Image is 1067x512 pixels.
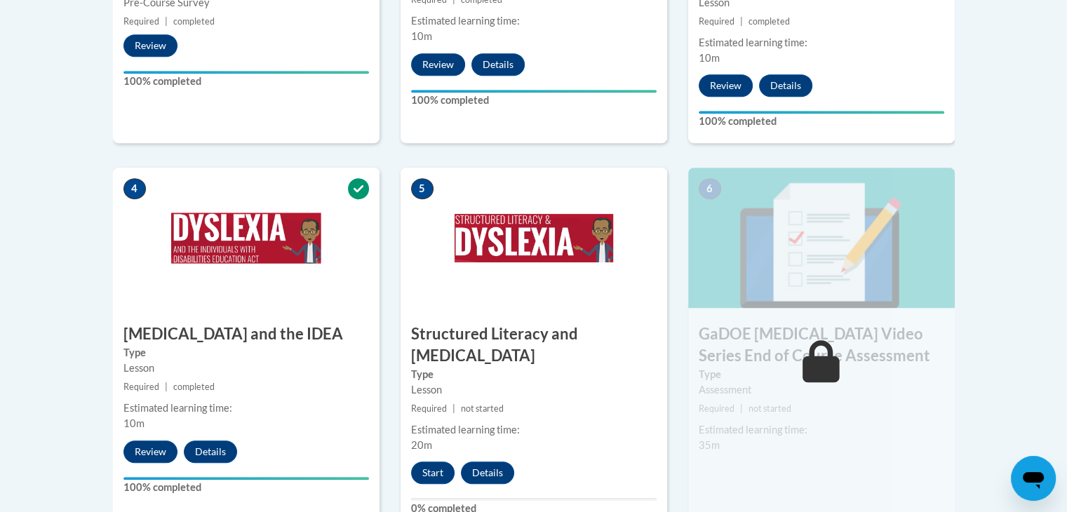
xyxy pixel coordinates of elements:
[123,477,369,480] div: Your progress
[688,168,955,308] img: Course Image
[401,323,667,367] h3: Structured Literacy and [MEDICAL_DATA]
[411,439,432,451] span: 20m
[749,16,790,27] span: completed
[165,16,168,27] span: |
[401,168,667,308] img: Course Image
[411,403,447,414] span: Required
[113,168,380,308] img: Course Image
[123,71,369,74] div: Your progress
[411,13,657,29] div: Estimated learning time:
[749,403,791,414] span: not started
[1011,456,1056,501] iframe: Button to launch messaging window
[699,422,944,438] div: Estimated learning time:
[123,345,369,361] label: Type
[123,34,177,57] button: Review
[411,367,657,382] label: Type
[184,440,237,463] button: Details
[123,400,369,416] div: Estimated learning time:
[411,178,434,199] span: 5
[123,417,145,429] span: 10m
[123,16,159,27] span: Required
[759,74,812,97] button: Details
[699,74,753,97] button: Review
[123,480,369,495] label: 100% completed
[471,53,525,76] button: Details
[699,35,944,50] div: Estimated learning time:
[699,439,720,451] span: 35m
[699,403,734,414] span: Required
[411,53,465,76] button: Review
[699,178,721,199] span: 6
[411,93,657,108] label: 100% completed
[165,382,168,392] span: |
[699,367,944,382] label: Type
[123,440,177,463] button: Review
[411,462,455,484] button: Start
[123,178,146,199] span: 4
[699,114,944,129] label: 100% completed
[699,16,734,27] span: Required
[452,403,455,414] span: |
[411,382,657,398] div: Lesson
[173,16,215,27] span: completed
[699,52,720,64] span: 10m
[461,403,504,414] span: not started
[123,361,369,376] div: Lesson
[411,90,657,93] div: Your progress
[699,382,944,398] div: Assessment
[461,462,514,484] button: Details
[113,323,380,345] h3: [MEDICAL_DATA] and the IDEA
[699,111,944,114] div: Your progress
[173,382,215,392] span: completed
[688,323,955,367] h3: GaDOE [MEDICAL_DATA] Video Series End of Course Assessment
[123,74,369,89] label: 100% completed
[740,16,743,27] span: |
[740,403,743,414] span: |
[123,382,159,392] span: Required
[411,30,432,42] span: 10m
[411,422,657,438] div: Estimated learning time:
